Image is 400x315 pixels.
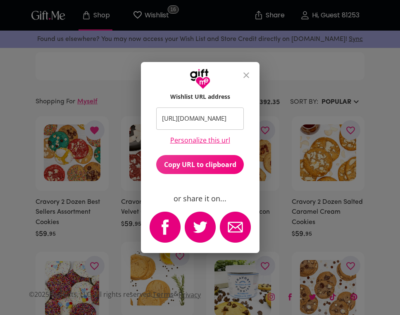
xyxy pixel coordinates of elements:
a: Personalize this url [170,136,230,144]
button: Copy URL to clipboard [156,155,244,174]
p: or share it on... [174,194,226,203]
button: email [218,210,253,246]
button: twitter [183,210,218,246]
img: Share with Twitter [185,212,216,243]
button: facebook [148,210,183,246]
img: Share with Email [220,212,251,243]
button: close [236,65,256,85]
img: Share with Facebook [150,212,181,243]
img: GiftMe Logo [190,69,210,89]
h6: Wishlist URL address [170,93,230,101]
span: Copy URL to clipboard [156,160,244,169]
